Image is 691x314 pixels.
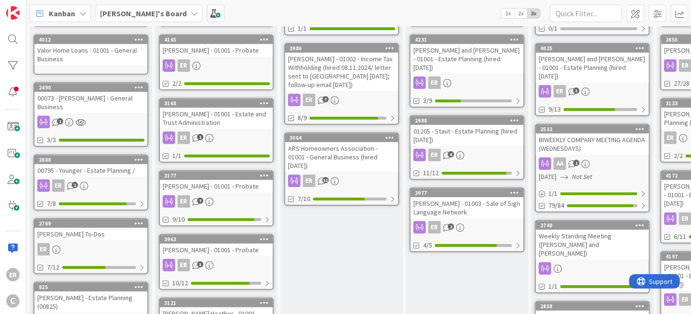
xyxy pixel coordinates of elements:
[72,182,78,188] span: 1
[178,59,190,72] div: ER
[172,278,188,288] span: 10/12
[423,240,432,250] span: 4/5
[197,134,203,140] span: 1
[6,6,20,20] img: Visit kanbanzone.com
[39,220,147,227] div: 2789
[428,221,441,234] div: ER
[160,171,273,180] div: 3177
[423,168,439,178] span: 11/12
[536,134,649,155] div: BIWEEKLY COMPANY MEETING AGENDA (WEDNESDAYS)
[415,36,524,43] div: 4231
[448,151,454,157] span: 6
[34,179,147,192] div: ER
[39,157,147,163] div: 2888
[6,294,20,308] div: C
[160,132,273,144] div: ER
[285,134,398,172] div: 3064ARS Homeowners Association - 01001 - General Business (hired [DATE])
[160,44,273,56] div: [PERSON_NAME] - 01001 - Probate
[674,78,690,89] span: 27/28
[34,243,147,256] div: ER
[160,259,273,271] div: ER
[164,300,273,306] div: 3121
[548,281,557,292] span: 1/1
[540,126,649,133] div: 2532
[164,100,273,107] div: 3168
[34,292,147,313] div: [PERSON_NAME] - Estate Planning (00825)
[34,44,147,65] div: Valor Home Loans - 01001 - General Business
[536,157,649,170] div: AA
[34,83,147,113] div: 249000073 - [PERSON_NAME] - General Business
[172,151,181,161] span: 1/1
[49,8,75,19] span: Kanban
[34,228,147,240] div: [PERSON_NAME] To-Dos
[39,36,147,43] div: 4012
[539,172,557,182] span: [DATE]
[573,88,580,94] span: 3
[34,283,147,313] div: 825[PERSON_NAME] - Estate Planning (00825)
[160,99,273,108] div: 3168
[298,113,307,123] span: 8/9
[34,219,147,228] div: 2789
[197,261,203,268] span: 3
[34,156,147,177] div: 288800795 - Younger - Estate Planning /
[536,125,649,134] div: 2532
[536,221,649,230] div: 2740
[411,44,524,74] div: [PERSON_NAME] and [PERSON_NAME] - 01001 - Estate Planning (hired [DATE])
[39,84,147,91] div: 2490
[674,232,686,242] span: 6/11
[34,35,147,65] div: 4012Valor Home Loans - 01001 - General Business
[411,116,524,146] div: 298801205 - Staut - Estate Planning (hired [DATE])
[172,214,185,224] span: 9/10
[160,59,273,72] div: ER
[411,77,524,89] div: ER
[527,9,540,18] span: 3x
[20,1,44,13] span: Support
[536,85,649,98] div: ER
[548,23,557,34] span: 0/1
[554,85,566,98] div: ER
[536,230,649,259] div: Weekly Standing Meeting ([PERSON_NAME] and [PERSON_NAME])
[303,94,315,106] div: ER
[550,5,622,22] input: Quick Filter...
[536,125,649,155] div: 2532BIWEEKLY COMPANY MEETING AGENDA (WEDNESDAYS)
[160,180,273,192] div: [PERSON_NAME] - 01001 - Probate
[572,172,592,181] i: Not Set
[160,108,273,129] div: [PERSON_NAME] - 01001 - Estate and Trust Administration
[160,171,273,192] div: 3177[PERSON_NAME] - 01001 - Probate
[34,92,147,113] div: 00073 - [PERSON_NAME] - General Business
[323,96,329,102] span: 7
[57,118,63,124] span: 1
[423,96,432,106] span: 3/9
[536,44,649,82] div: 4025[PERSON_NAME] and [PERSON_NAME] - 01001 - Estate Planning (hired [DATE])
[39,284,147,291] div: 825
[540,45,649,52] div: 4025
[448,224,454,230] span: 2
[298,23,307,34] span: 1/1
[540,303,649,310] div: 2858
[164,236,273,243] div: 3963
[285,134,398,142] div: 3064
[502,9,514,18] span: 1x
[548,189,557,199] span: 1 / 1
[47,262,59,272] span: 7/12
[47,199,56,209] span: 7/8
[160,195,273,208] div: ER
[172,78,181,89] span: 2/2
[37,243,50,256] div: ER
[674,151,683,161] span: 2/2
[47,135,56,145] span: 3/3
[178,195,190,208] div: ER
[411,116,524,125] div: 2988
[428,149,441,161] div: ER
[160,235,273,244] div: 3963
[303,175,315,187] div: ER
[428,77,441,89] div: ER
[34,283,147,292] div: 825
[411,35,524,74] div: 4231[PERSON_NAME] and [PERSON_NAME] - 01001 - Estate Planning (hired [DATE])
[554,157,566,170] div: AA
[285,53,398,91] div: [PERSON_NAME] - 01002 - Income Tax Withholding (hired 08.11.2024/ letter sent to [GEOGRAPHIC_DATA...
[536,188,649,200] div: 1/1
[285,142,398,172] div: ARS Homeowners Association - 01001 - General Business (hired [DATE])
[160,244,273,256] div: [PERSON_NAME] - 01001 - Probate
[290,135,398,141] div: 3064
